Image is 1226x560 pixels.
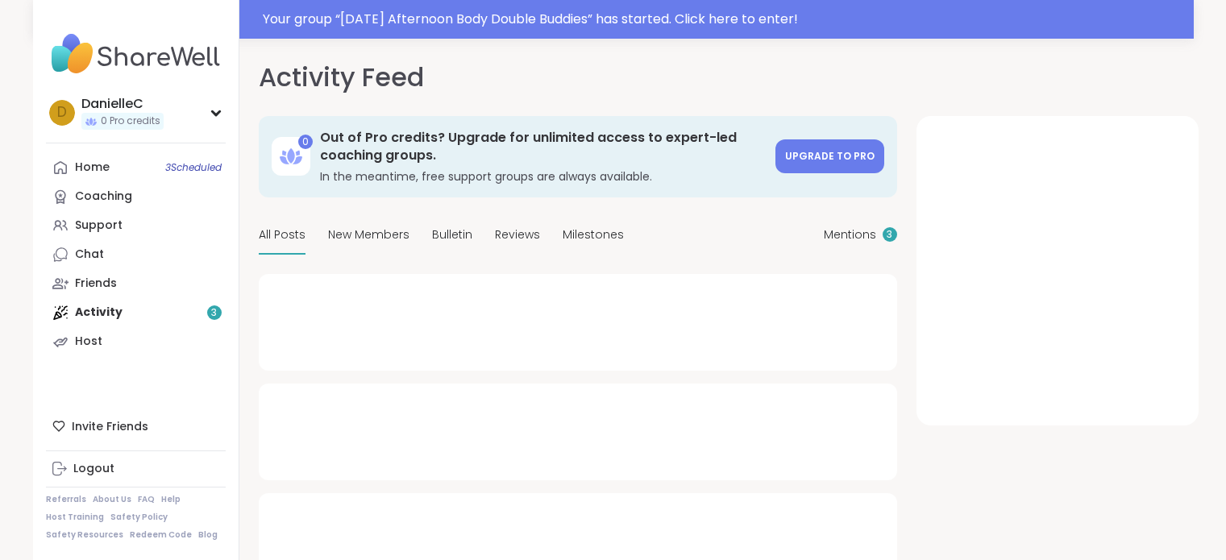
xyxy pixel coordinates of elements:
[46,512,104,523] a: Host Training
[46,412,226,441] div: Invite Friends
[432,226,472,243] span: Bulletin
[75,160,110,176] div: Home
[46,182,226,211] a: Coaching
[259,58,424,97] h1: Activity Feed
[495,226,540,243] span: Reviews
[46,494,86,505] a: Referrals
[110,512,168,523] a: Safety Policy
[320,168,766,185] h3: In the meantime, free support groups are always available.
[775,139,884,173] a: Upgrade to Pro
[46,240,226,269] a: Chat
[824,226,876,243] span: Mentions
[320,129,766,165] h3: Out of Pro credits? Upgrade for unlimited access to expert-led coaching groups.
[75,247,104,263] div: Chat
[130,529,192,541] a: Redeem Code
[298,135,313,149] div: 0
[75,218,123,234] div: Support
[46,211,226,240] a: Support
[75,276,117,292] div: Friends
[46,327,226,356] a: Host
[75,189,132,205] div: Coaching
[93,494,131,505] a: About Us
[259,226,305,243] span: All Posts
[57,102,67,123] span: D
[161,494,181,505] a: Help
[263,10,1184,29] div: Your group “ [DATE] Afternoon Body Double Buddies ” has started. Click here to enter!
[46,153,226,182] a: Home3Scheduled
[887,228,892,242] span: 3
[165,161,222,174] span: 3 Scheduled
[73,461,114,477] div: Logout
[46,529,123,541] a: Safety Resources
[46,269,226,298] a: Friends
[75,334,102,350] div: Host
[81,95,164,113] div: DanielleC
[46,454,226,483] a: Logout
[46,26,226,82] img: ShareWell Nav Logo
[785,149,875,163] span: Upgrade to Pro
[101,114,160,128] span: 0 Pro credits
[563,226,624,243] span: Milestones
[138,494,155,505] a: FAQ
[328,226,409,243] span: New Members
[198,529,218,541] a: Blog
